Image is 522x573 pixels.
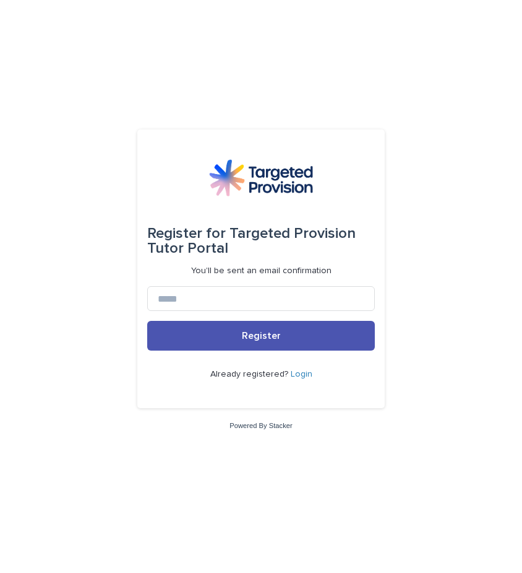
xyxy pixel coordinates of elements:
[209,159,313,196] img: M5nRWzHhSzIhMunXDL62
[191,266,332,276] p: You'll be sent an email confirmation
[210,370,291,378] span: Already registered?
[242,331,281,341] span: Register
[147,226,226,241] span: Register for
[291,370,312,378] a: Login
[229,422,292,429] a: Powered By Stacker
[147,216,375,266] div: Targeted Provision Tutor Portal
[147,321,375,351] button: Register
